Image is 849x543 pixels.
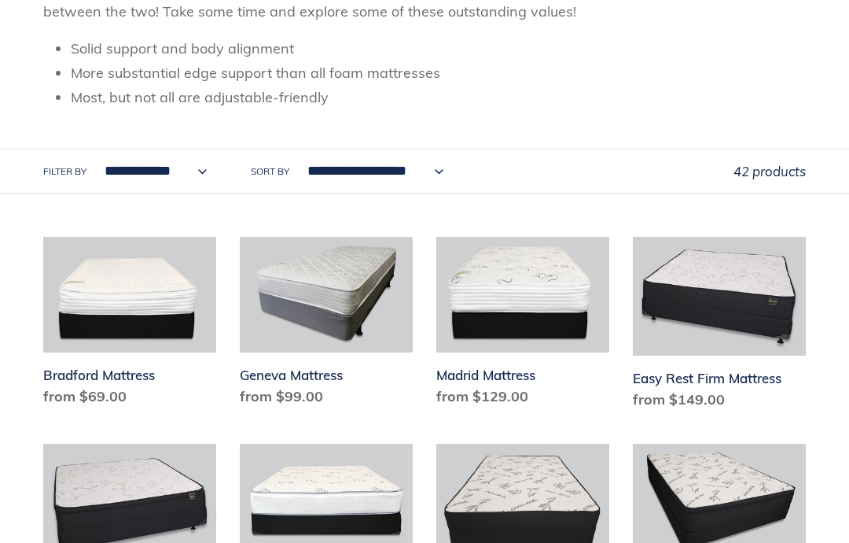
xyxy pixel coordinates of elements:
[240,238,413,414] a: Geneva Mattress
[733,164,806,180] span: 42 products
[71,39,806,60] li: Solid support and body alignment
[633,238,806,416] a: Easy Rest Firm Mattress
[71,87,806,109] li: Most, but not all are adjustable-friendly
[43,238,216,414] a: Bradford Mattress
[436,238,609,414] a: Madrid Mattress
[251,165,289,179] label: Sort by
[43,165,86,179] label: Filter by
[71,63,806,84] li: More substantial edge support than all foam mattresses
